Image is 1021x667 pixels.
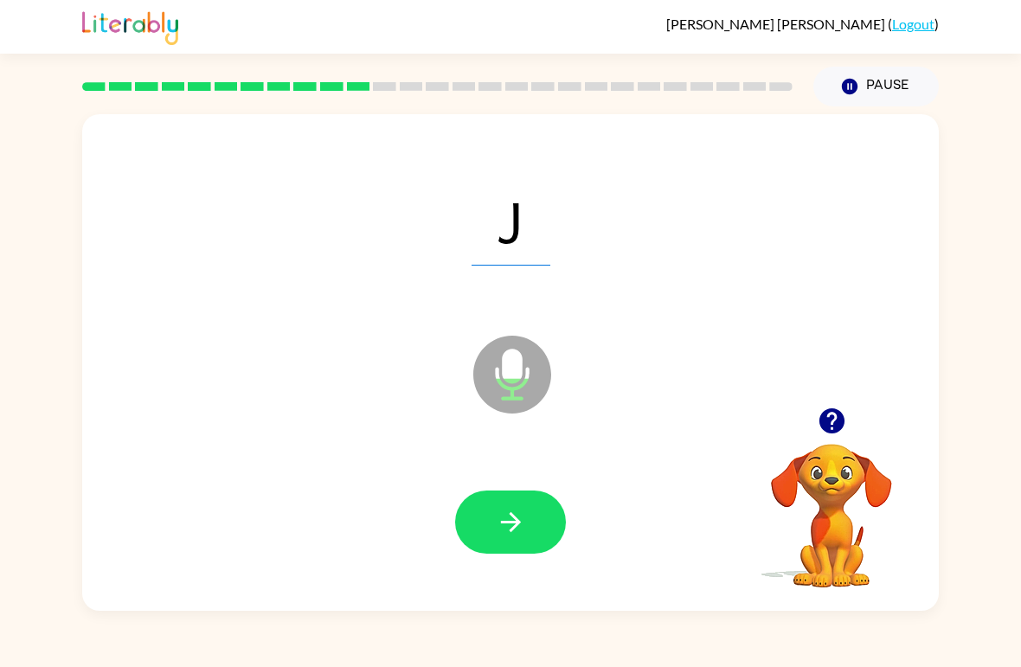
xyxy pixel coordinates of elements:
[813,67,939,106] button: Pause
[666,16,939,32] div: ( )
[892,16,934,32] a: Logout
[472,176,550,266] span: J
[745,417,918,590] video: Your browser must support playing .mp4 files to use Literably. Please try using another browser.
[666,16,888,32] span: [PERSON_NAME] [PERSON_NAME]
[82,7,178,45] img: Literably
